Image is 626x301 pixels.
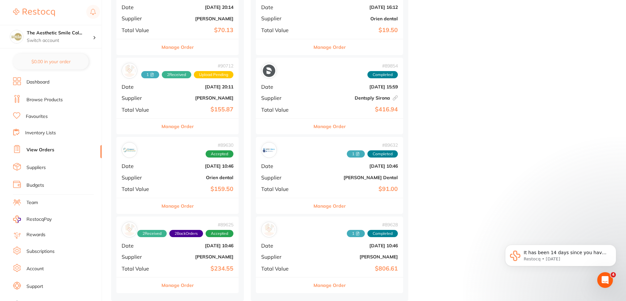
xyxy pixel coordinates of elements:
img: Henry Schein Halas [123,65,136,77]
span: # 89628 [347,222,398,227]
span: Completed [367,150,398,158]
span: Total Value [122,27,157,33]
b: [PERSON_NAME] [162,254,233,259]
span: Received [347,230,365,237]
b: $416.94 [310,106,398,113]
b: $19.50 [310,27,398,34]
span: Completed [367,71,398,78]
div: Henry Schein Halas#907121 2ReceivedUpload PendingDate[DATE] 20:11Supplier[PERSON_NAME]Total Value... [116,58,239,135]
span: Supplier [122,254,157,260]
button: Manage Order [161,277,194,293]
b: $159.50 [162,186,233,193]
button: Manage Order [161,119,194,134]
span: Date [122,84,157,90]
span: Total Value [261,27,305,33]
b: [PERSON_NAME] Dental [310,175,398,180]
button: Manage Order [313,198,346,214]
span: Date [261,84,305,90]
img: Restocq Logo [13,9,55,16]
img: Henry Schein Halas [263,223,275,236]
span: # 89625 [137,222,233,227]
h4: The Aesthetic Smile Collective [27,30,93,36]
b: Orien dental [310,16,398,21]
span: Date [122,163,157,169]
b: [DATE] 16:12 [310,5,398,10]
span: Date [261,163,305,169]
span: # 89854 [367,63,398,68]
span: 4 [611,272,616,277]
b: [PERSON_NAME] [162,95,233,101]
iframe: Intercom live chat [597,272,613,288]
img: The Aesthetic Smile Collective [10,30,23,43]
iframe: Intercom notifications message [495,231,626,283]
b: [DATE] 10:46 [310,163,398,169]
span: Received [137,230,167,237]
a: Dashboard [26,79,49,85]
span: Date [261,4,305,10]
p: Switch account [27,37,93,44]
button: Manage Order [161,39,194,55]
img: Orien dental [123,144,136,156]
span: Supplier [261,254,305,260]
a: Support [26,283,43,290]
a: Browse Products [26,97,63,103]
span: Total Value [261,266,305,272]
span: Supplier [122,15,157,21]
span: Supplier [122,175,157,180]
span: Received [141,71,159,78]
b: [PERSON_NAME] [310,254,398,259]
span: Total Value [122,266,157,272]
img: RestocqPay [13,216,21,223]
button: Manage Order [313,119,346,134]
span: # 89630 [206,142,233,148]
img: Adam Dental [123,223,136,236]
button: $0.00 in your order [13,54,89,69]
img: Dentsply Sirona [263,65,275,77]
a: Rewards [26,232,45,238]
span: # 89632 [347,142,398,148]
b: [PERSON_NAME] [162,16,233,21]
a: View Orders [26,147,54,153]
a: Budgets [26,182,44,189]
b: [DATE] 10:46 [310,243,398,248]
b: [DATE] 20:11 [162,84,233,89]
span: Back orders [169,230,203,237]
span: Completed [367,230,398,237]
span: Received [162,71,191,78]
b: [DATE] 10:46 [162,243,233,248]
b: $806.61 [310,265,398,272]
span: Accepted [206,230,233,237]
span: Total Value [261,107,305,113]
span: Supplier [261,15,305,21]
a: Subscriptions [26,248,55,255]
a: Suppliers [26,164,46,171]
a: Account [26,266,44,272]
span: Supplier [122,95,157,101]
b: $70.13 [162,27,233,34]
span: Date [261,243,305,249]
span: Supplier [261,95,305,101]
button: Manage Order [161,198,194,214]
a: Team [26,199,38,206]
div: Orien dental#89630AcceptedDate[DATE] 10:46SupplierOrien dentalTotal Value$159.50Manage Order [116,137,239,214]
span: Date [122,243,157,249]
span: Total Value [122,107,157,113]
span: # 90712 [141,63,233,68]
b: [DATE] 10:46 [162,163,233,169]
b: $91.00 [310,186,398,193]
b: [DATE] 15:59 [310,84,398,89]
span: Supplier [261,175,305,180]
a: Favourites [26,113,48,120]
span: Upload Pending [194,71,233,78]
b: Dentsply Sirona [310,95,398,101]
b: [DATE] 20:14 [162,5,233,10]
a: Restocq Logo [13,5,55,20]
img: Erskine Dental [263,144,275,156]
span: Total Value [261,186,305,192]
span: Date [122,4,157,10]
span: Accepted [206,150,233,158]
button: Manage Order [313,277,346,293]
